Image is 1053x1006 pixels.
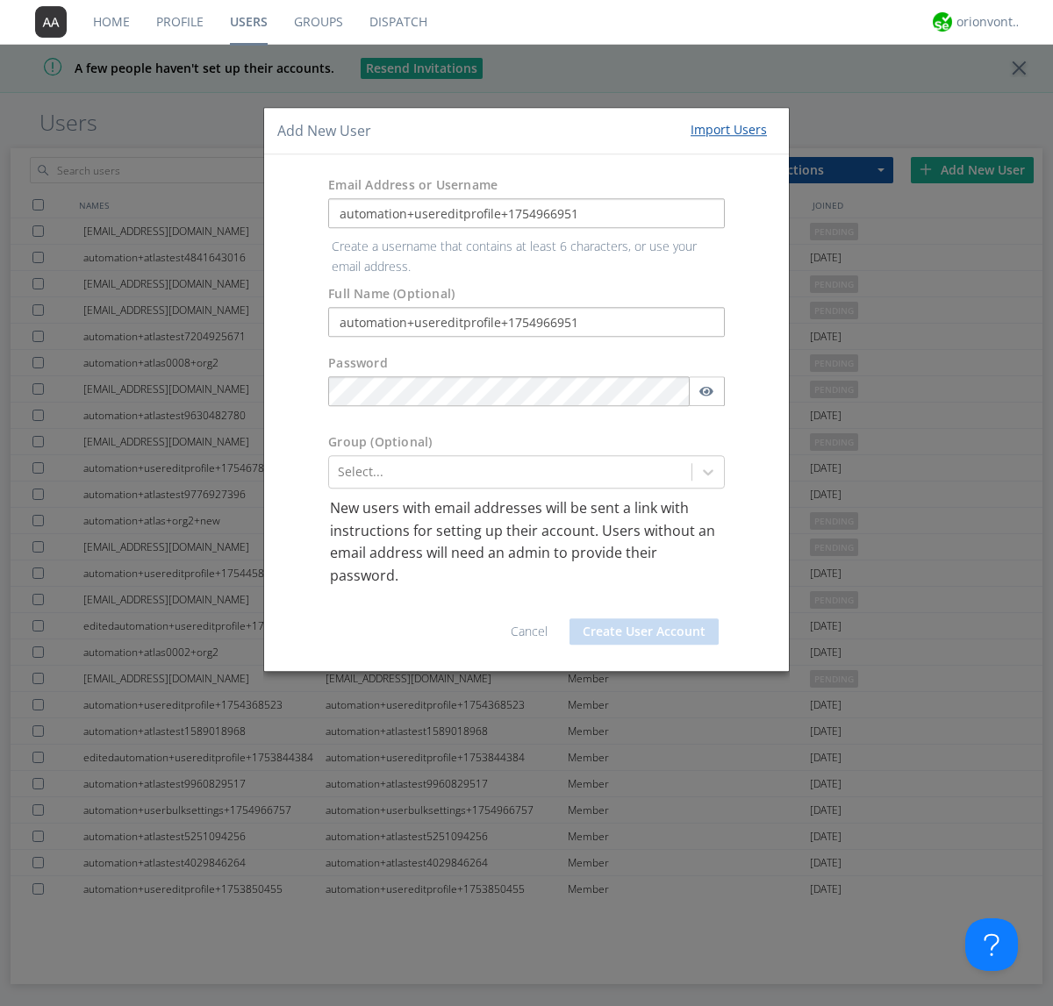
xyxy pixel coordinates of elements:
label: Full Name (Optional) [328,285,455,303]
label: Password [328,354,388,372]
img: 29d36aed6fa347d5a1537e7736e6aa13 [933,12,952,32]
p: New users with email addresses will be sent a link with instructions for setting up their account... [330,497,723,587]
button: Create User Account [569,618,719,645]
img: 373638.png [35,6,67,38]
label: Email Address or Username [328,177,498,195]
input: Julie Appleseed [328,307,725,337]
input: e.g. email@address.com, Housekeeping1 [328,199,725,229]
p: Create a username that contains at least 6 characters, or use your email address. [319,238,734,277]
div: Import Users [691,121,767,139]
label: Group (Optional) [328,433,432,451]
a: Cancel [511,623,548,639]
h4: Add New User [277,121,371,141]
div: orionvontas+atlas+automation+org2 [956,13,1022,31]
